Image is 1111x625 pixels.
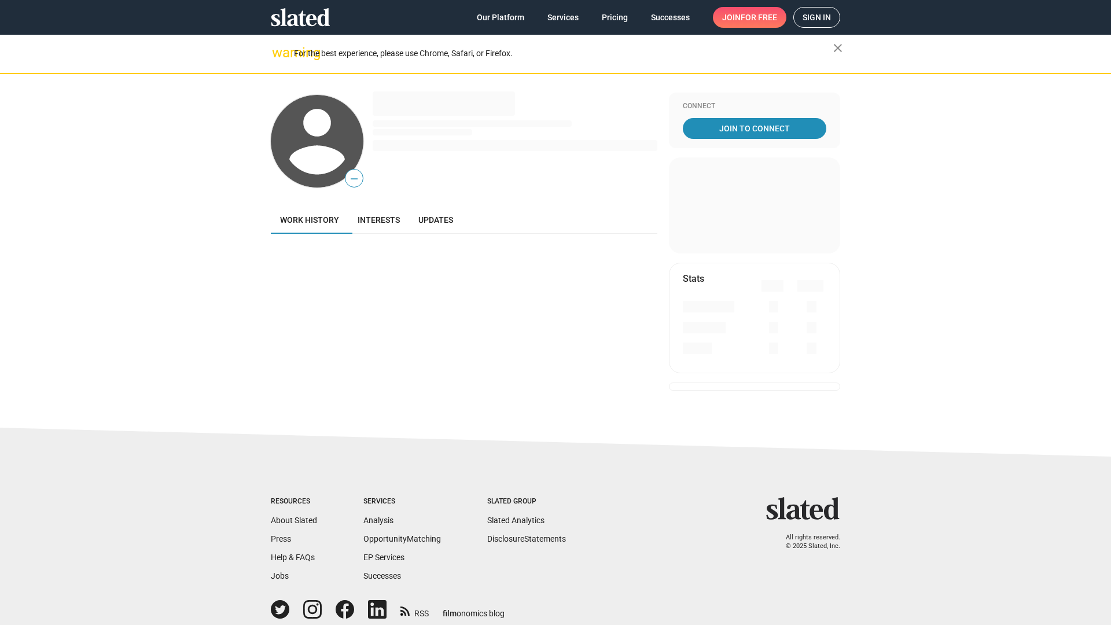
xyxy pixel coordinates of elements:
a: DisclosureStatements [487,534,566,543]
a: Updates [409,206,462,234]
span: Pricing [602,7,628,28]
mat-icon: warning [272,46,286,60]
a: Successes [642,7,699,28]
a: About Slated [271,516,317,525]
div: For the best experience, please use Chrome, Safari, or Firefox. [294,46,833,61]
div: Connect [683,102,826,111]
a: Services [538,7,588,28]
span: Sign in [803,8,831,27]
a: OpportunityMatching [363,534,441,543]
span: film [443,609,457,618]
a: Joinfor free [713,7,786,28]
span: Work history [280,215,339,225]
a: filmonomics blog [443,599,505,619]
span: Our Platform [477,7,524,28]
div: Services [363,497,441,506]
a: Jobs [271,571,289,580]
a: Pricing [593,7,637,28]
span: Join To Connect [685,118,824,139]
div: Slated Group [487,497,566,506]
a: Successes [363,571,401,580]
a: Analysis [363,516,393,525]
a: RSS [400,601,429,619]
a: Work history [271,206,348,234]
span: — [345,171,363,186]
mat-card-title: Stats [683,273,704,285]
p: All rights reserved. © 2025 Slated, Inc. [774,534,840,550]
a: Our Platform [468,7,534,28]
span: Join [722,7,777,28]
a: Help & FAQs [271,553,315,562]
span: Interests [358,215,400,225]
a: Press [271,534,291,543]
span: Services [547,7,579,28]
a: Join To Connect [683,118,826,139]
a: Interests [348,206,409,234]
span: Updates [418,215,453,225]
span: Successes [651,7,690,28]
mat-icon: close [831,41,845,55]
span: for free [741,7,777,28]
a: Sign in [793,7,840,28]
div: Resources [271,497,317,506]
a: Slated Analytics [487,516,545,525]
a: EP Services [363,553,404,562]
